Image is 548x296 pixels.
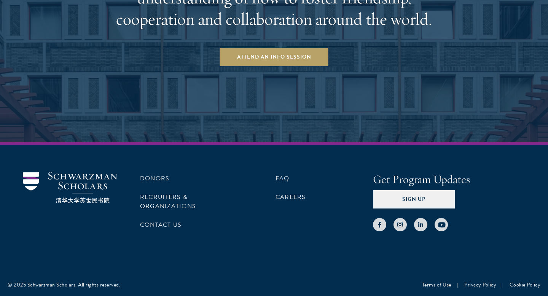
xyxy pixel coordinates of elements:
[510,281,541,289] a: Cookie Policy
[276,174,290,183] a: FAQ
[276,193,306,202] a: Careers
[8,281,120,289] div: © 2025 Schwarzman Scholars. All rights reserved.
[422,281,451,289] a: Terms of Use
[373,172,525,187] h4: Get Program Updates
[220,48,328,66] a: Attend an Info Session
[140,220,182,229] a: Contact Us
[464,281,496,289] a: Privacy Policy
[140,193,196,211] a: Recruiters & Organizations
[140,174,169,183] a: Donors
[373,190,455,208] button: Sign Up
[23,172,117,204] img: Schwarzman Scholars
